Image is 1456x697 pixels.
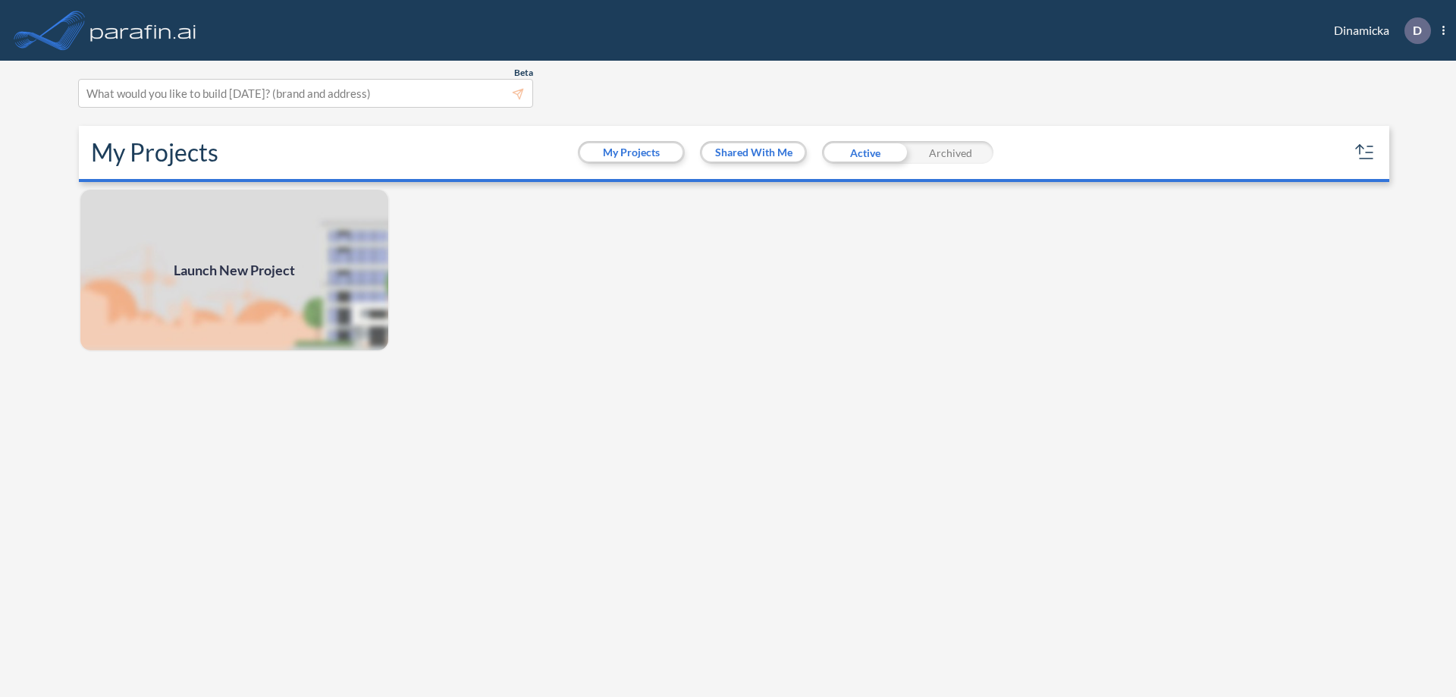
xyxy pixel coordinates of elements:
[908,141,993,164] div: Archived
[174,260,295,281] span: Launch New Project
[87,15,199,46] img: logo
[580,143,682,162] button: My Projects
[79,188,390,352] a: Launch New Project
[1413,24,1422,37] p: D
[79,188,390,352] img: add
[91,138,218,167] h2: My Projects
[514,67,533,79] span: Beta
[1311,17,1445,44] div: Dinamicka
[702,143,805,162] button: Shared With Me
[822,141,908,164] div: Active
[1353,140,1377,165] button: sort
